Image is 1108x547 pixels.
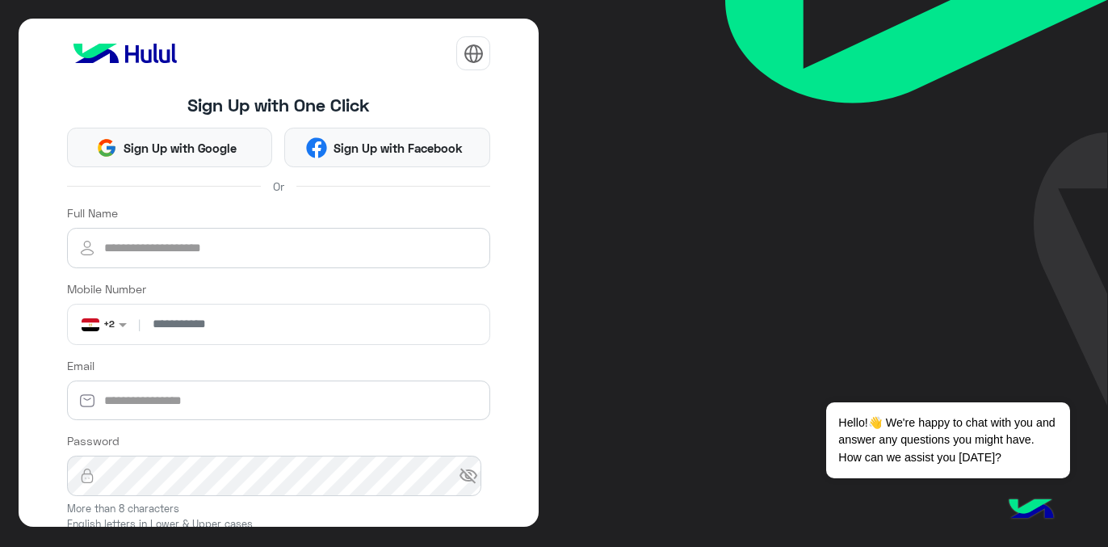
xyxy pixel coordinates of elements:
[459,466,478,486] span: visibility_off
[67,517,491,532] small: English letters in Lower & Upper cases
[67,432,120,449] label: Password
[1003,482,1060,539] img: hulul-logo.png
[67,357,94,374] label: Email
[117,139,242,158] span: Sign Up with Google
[273,178,284,195] span: Or
[464,44,484,64] img: tab
[826,402,1069,478] span: Hello!👋 We're happy to chat with you and answer any questions you might have. How can we assist y...
[67,468,107,484] img: lock
[67,502,491,517] small: More than 8 characters
[67,128,273,167] button: Sign Up with Google
[306,137,327,158] img: Facebook
[327,139,468,158] span: Sign Up with Facebook
[135,316,144,333] span: |
[67,95,491,116] h4: Sign Up with One Click
[67,37,183,69] img: logo
[67,280,146,297] label: Mobile Number
[284,128,490,167] button: Sign Up with Facebook
[96,137,117,158] img: Google
[67,204,118,221] label: Full Name
[67,238,107,258] img: user
[67,393,107,409] img: email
